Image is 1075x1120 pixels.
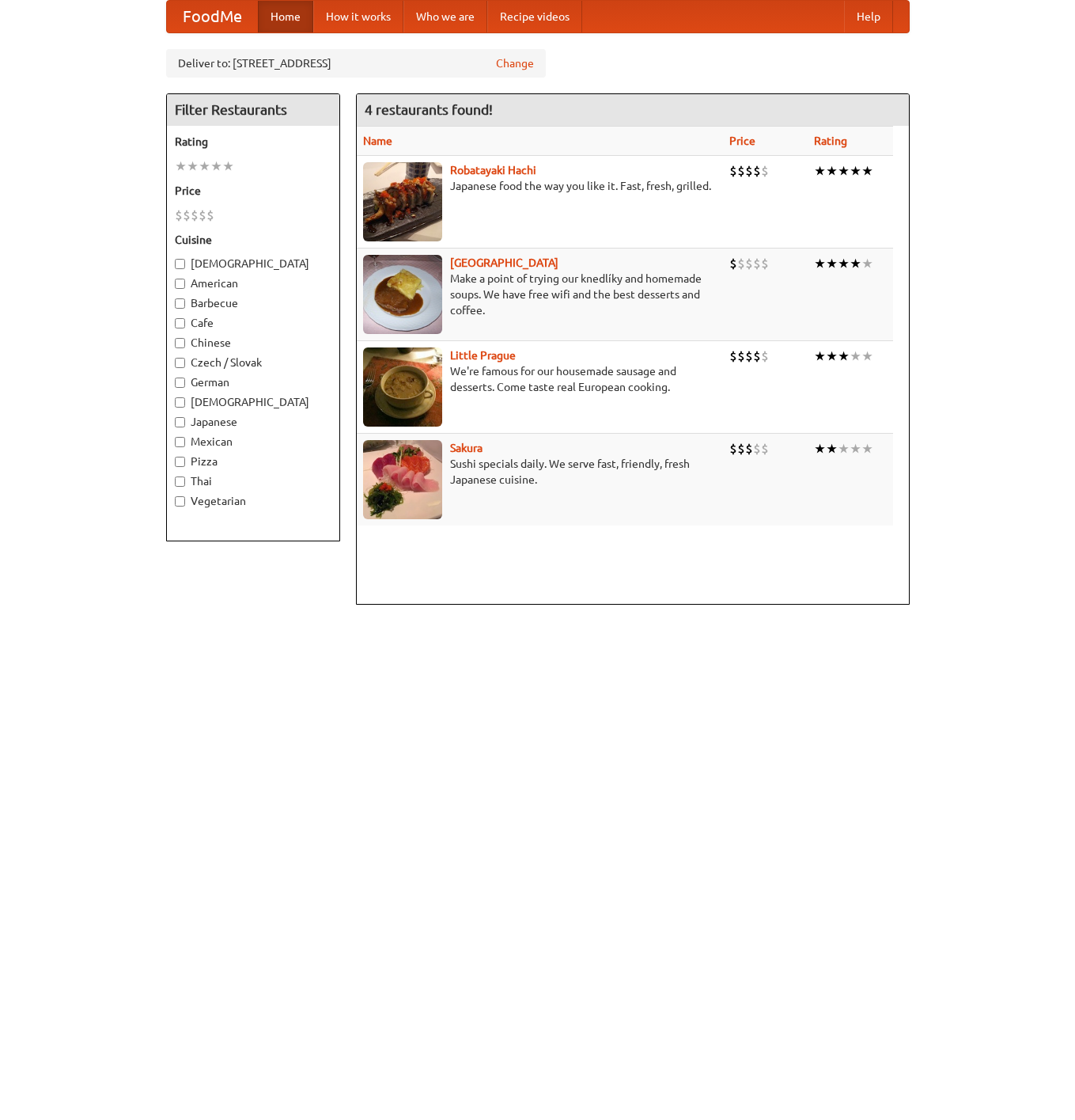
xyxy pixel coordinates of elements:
[745,162,753,180] li: $
[175,134,331,150] h5: Rating
[814,135,847,147] a: Rating
[258,1,313,32] a: Home
[814,255,826,272] li: ★
[450,256,558,269] a: [GEOGRAPHIC_DATA]
[826,255,838,272] li: ★
[814,162,826,180] li: ★
[729,162,737,180] li: $
[175,457,185,467] input: Pizza
[175,437,185,447] input: Mexican
[175,496,185,507] input: Vegetarian
[175,318,185,328] input: Cafe
[745,347,753,365] li: $
[363,162,442,241] img: robatayaki.jpg
[753,440,761,457] li: $
[175,355,331,370] label: Czech / Slovak
[313,1,403,32] a: How it works
[814,347,826,365] li: ★
[753,347,761,365] li: $
[838,440,850,457] li: ★
[363,178,717,194] p: Japanese food the way you like it. Fast, fresh, grilled.
[363,363,717,395] p: We're famous for our housemade sausage and desserts. Come taste real European cooking.
[175,434,331,450] label: Mexican
[363,440,442,519] img: sakura.jpg
[753,255,761,272] li: $
[363,255,442,334] img: czechpoint.jpg
[363,456,717,488] p: Sushi specials daily. We serve fast, friendly, fresh Japanese cuisine.
[175,315,331,331] label: Cafe
[761,162,769,180] li: $
[175,374,331,390] label: German
[826,440,838,457] li: ★
[175,183,331,199] h5: Price
[167,94,339,126] h4: Filter Restaurants
[838,255,850,272] li: ★
[175,417,185,427] input: Japanese
[403,1,487,32] a: Who we are
[175,397,185,408] input: [DEMOGRAPHIC_DATA]
[175,414,331,430] label: Japanese
[761,255,769,272] li: $
[761,347,769,365] li: $
[166,49,546,78] div: Deliver to: [STREET_ADDRESS]
[199,207,206,224] li: $
[753,162,761,180] li: $
[175,259,185,269] input: [DEMOGRAPHIC_DATA]
[826,162,838,180] li: ★
[450,442,483,454] a: Sakura
[861,162,873,180] li: ★
[210,158,222,175] li: ★
[175,256,331,271] label: [DEMOGRAPHIC_DATA]
[187,158,199,175] li: ★
[745,440,753,457] li: $
[737,162,745,180] li: $
[183,207,191,224] li: $
[175,158,187,175] li: ★
[487,1,582,32] a: Recipe videos
[363,135,392,147] a: Name
[850,440,861,457] li: ★
[838,162,850,180] li: ★
[729,135,755,147] a: Price
[737,440,745,457] li: $
[175,454,331,469] label: Pizza
[175,295,331,311] label: Barbecue
[175,394,331,410] label: [DEMOGRAPHIC_DATA]
[175,275,331,291] label: American
[175,335,331,351] label: Chinese
[838,347,850,365] li: ★
[737,255,745,272] li: $
[175,473,331,489] label: Thai
[175,232,331,248] h5: Cuisine
[737,347,745,365] li: $
[850,162,861,180] li: ★
[199,158,210,175] li: ★
[729,440,737,457] li: $
[844,1,893,32] a: Help
[861,255,873,272] li: ★
[175,338,185,348] input: Chinese
[861,440,873,457] li: ★
[745,255,753,272] li: $
[450,164,536,177] a: Robatayaki Hachi
[175,378,185,388] input: German
[222,158,234,175] li: ★
[850,347,861,365] li: ★
[363,347,442,427] img: littleprague.jpg
[175,358,185,368] input: Czech / Slovak
[365,102,493,117] ng-pluralize: 4 restaurants found!
[175,493,331,509] label: Vegetarian
[191,207,199,224] li: $
[729,347,737,365] li: $
[175,207,183,224] li: $
[167,1,258,32] a: FoodMe
[814,440,826,457] li: ★
[450,349,516,362] a: Little Prague
[826,347,838,365] li: ★
[175,298,185,309] input: Barbecue
[850,255,861,272] li: ★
